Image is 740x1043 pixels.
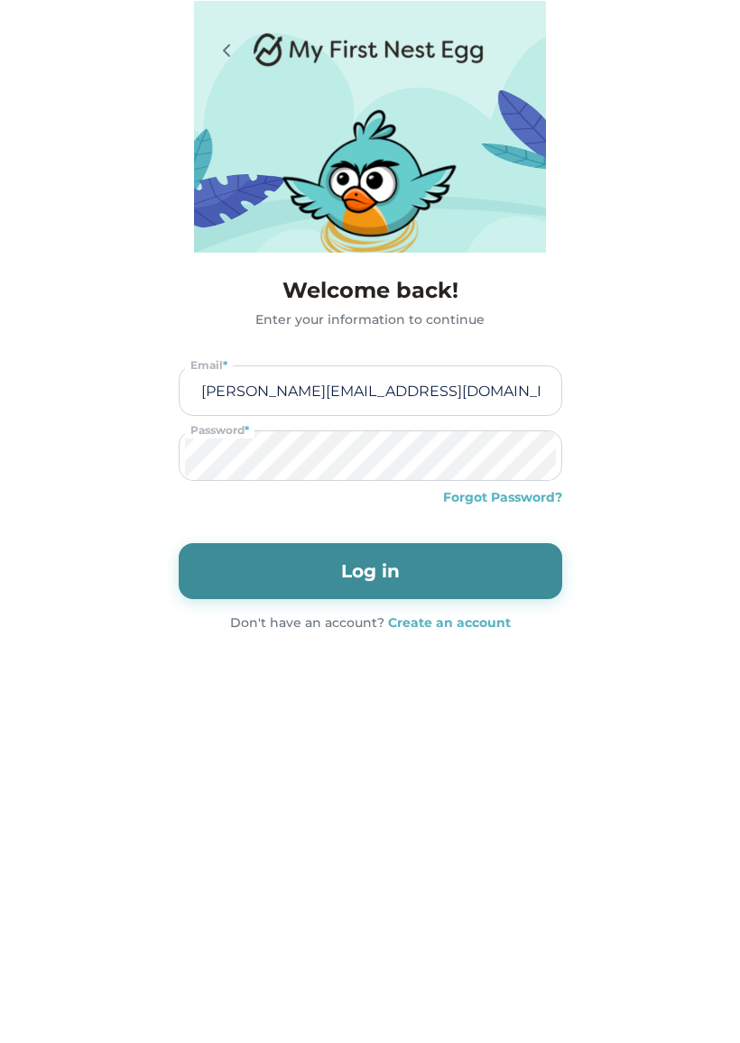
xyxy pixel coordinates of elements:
[185,357,233,374] div: Email
[179,543,562,599] button: Log in
[230,614,384,632] div: Don't have an account?
[269,103,472,271] img: nest-v04%202.png
[388,614,511,631] strong: Create an account
[179,310,562,329] div: Enter your information to continue
[254,32,485,68] img: Logo.png
[185,422,254,438] div: Password
[443,488,562,507] div: Forgot Password?
[179,274,562,307] h4: Welcome back!
[185,366,556,415] input: Email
